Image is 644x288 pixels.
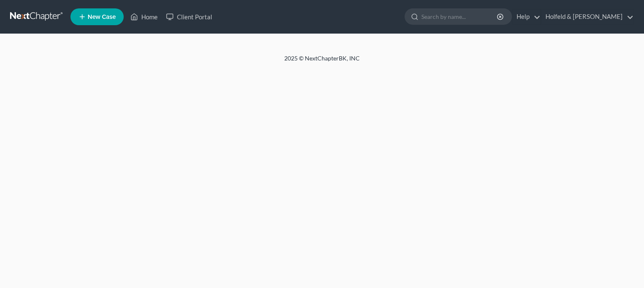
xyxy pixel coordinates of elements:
[162,9,216,24] a: Client Portal
[421,9,498,24] input: Search by name...
[88,14,116,20] span: New Case
[126,9,162,24] a: Home
[541,9,634,24] a: Holfeld & [PERSON_NAME]
[83,54,561,69] div: 2025 © NextChapterBK, INC
[512,9,540,24] a: Help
